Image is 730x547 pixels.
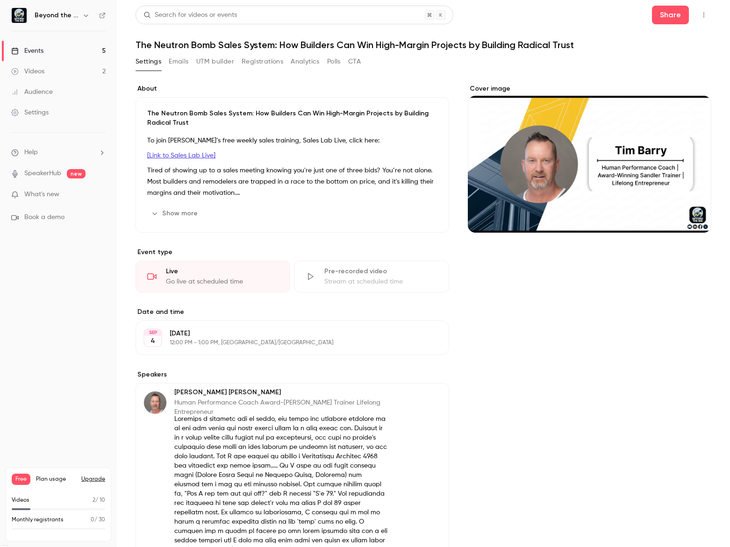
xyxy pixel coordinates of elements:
[291,54,320,69] button: Analytics
[348,54,361,69] button: CTA
[136,248,449,257] p: Event type
[35,11,79,20] h6: Beyond the Bid
[170,339,400,347] p: 12:00 PM - 1:00 PM, [GEOGRAPHIC_DATA]/[GEOGRAPHIC_DATA]
[24,148,38,157] span: Help
[36,476,76,483] span: Plan usage
[67,169,86,178] span: new
[327,54,341,69] button: Polls
[12,496,29,504] p: Videos
[324,277,437,286] div: Stream at scheduled time
[12,516,64,524] p: Monthly registrants
[93,496,105,504] p: / 10
[136,261,290,292] div: LiveGo live at scheduled time
[136,307,449,317] label: Date and time
[294,261,449,292] div: Pre-recorded videoStream at scheduled time
[11,87,53,97] div: Audience
[166,267,279,276] div: Live
[144,391,166,414] img: Tim Barry
[136,54,161,69] button: Settings
[11,148,106,157] li: help-dropdown-opener
[11,67,44,76] div: Videos
[91,516,105,524] p: / 30
[468,84,712,93] label: Cover image
[91,517,94,523] span: 0
[136,370,449,379] label: Speakers
[242,54,283,69] button: Registrations
[24,213,64,222] span: Book a demo
[174,398,388,417] p: Human Performance Coach Award-[PERSON_NAME] Trainer Lifelong Entrepreneur
[196,54,234,69] button: UTM builder
[143,10,237,20] div: Search for videos or events
[468,84,712,233] section: Cover image
[11,108,49,117] div: Settings
[147,206,203,221] button: Show more
[136,39,711,50] h1: The Neutron Bomb Sales System: How Builders Can Win High-Margin Projects by Building Radical Trust
[136,84,449,93] label: About
[147,135,437,146] p: To join [PERSON_NAME]’s free weekly sales training, Sales Lab Live, click here:
[147,152,215,159] a: [Link to Sales Lab Live]
[94,191,106,199] iframe: Noticeable Trigger
[12,8,27,23] img: Beyond the Bid
[24,190,59,199] span: What's new
[170,329,400,338] p: [DATE]
[150,336,155,346] p: 4
[174,388,388,397] p: [PERSON_NAME] [PERSON_NAME]
[166,277,279,286] div: Go live at scheduled time
[169,54,188,69] button: Emails
[144,329,161,336] div: SEP
[652,6,689,24] button: Share
[24,169,61,178] a: SpeakerHub
[147,109,437,128] p: The Neutron Bomb Sales System: How Builders Can Win High-Margin Projects by Building Radical Trust
[324,267,437,276] div: Pre-recorded video
[81,476,105,483] button: Upgrade
[11,46,43,56] div: Events
[93,497,95,503] span: 2
[12,474,30,485] span: Free
[147,165,437,199] p: Tired of showing up to a sales meeting knowing you're just one of three bids? You’re not alone. M...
